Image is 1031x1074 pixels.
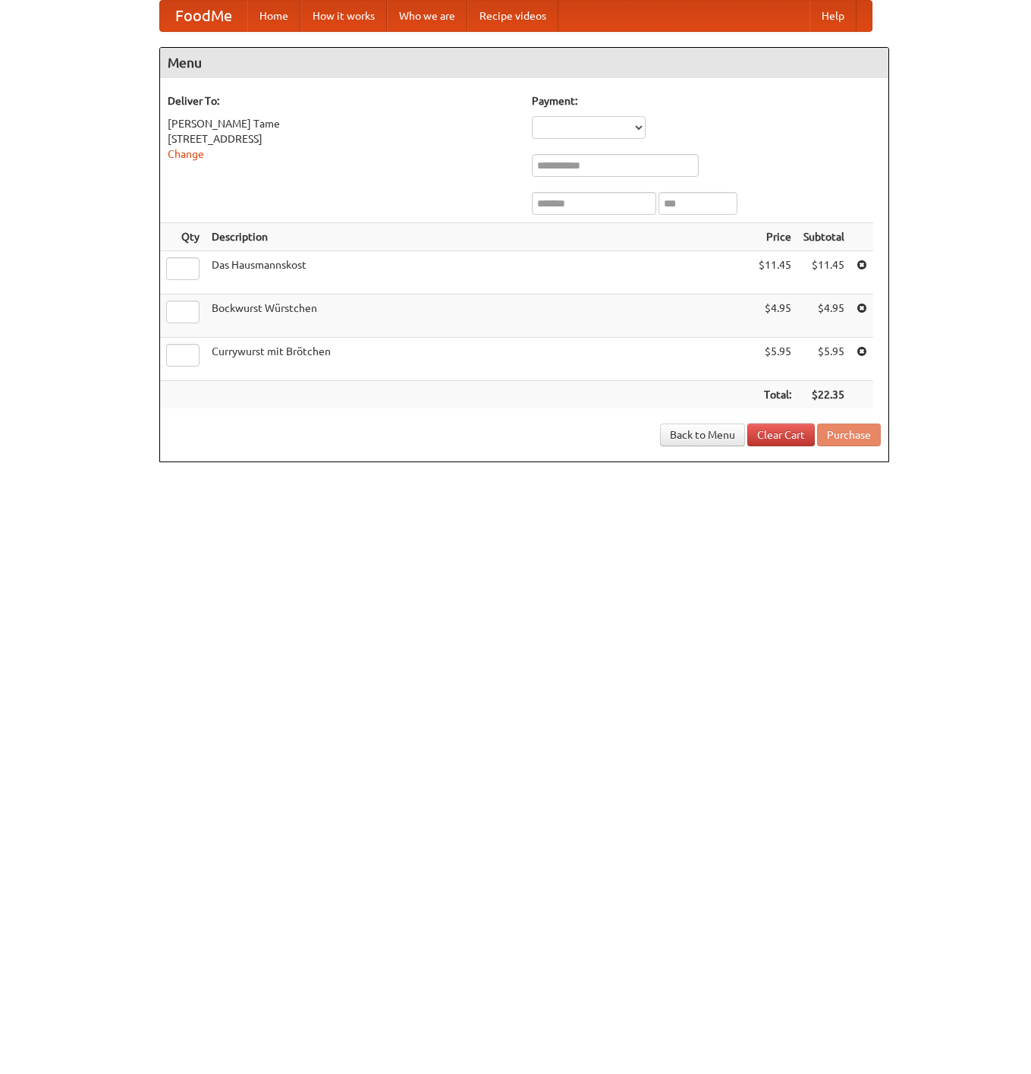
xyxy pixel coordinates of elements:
[168,93,517,109] h5: Deliver To:
[753,338,797,381] td: $5.95
[168,131,517,146] div: [STREET_ADDRESS]
[168,116,517,131] div: [PERSON_NAME] Tame
[206,251,753,294] td: Das Hausmannskost
[300,1,387,31] a: How it works
[753,294,797,338] td: $4.95
[797,294,850,338] td: $4.95
[206,338,753,381] td: Currywurst mit Brötchen
[160,48,888,78] h4: Menu
[247,1,300,31] a: Home
[753,223,797,251] th: Price
[160,1,247,31] a: FoodMe
[817,424,881,446] button: Purchase
[809,1,857,31] a: Help
[797,251,850,294] td: $11.45
[797,381,850,409] th: $22.35
[467,1,558,31] a: Recipe videos
[753,381,797,409] th: Total:
[387,1,467,31] a: Who we are
[160,223,206,251] th: Qty
[168,148,204,160] a: Change
[206,223,753,251] th: Description
[660,424,745,446] a: Back to Menu
[532,93,881,109] h5: Payment:
[753,251,797,294] td: $11.45
[797,338,850,381] td: $5.95
[747,424,815,446] a: Clear Cart
[206,294,753,338] td: Bockwurst Würstchen
[797,223,850,251] th: Subtotal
